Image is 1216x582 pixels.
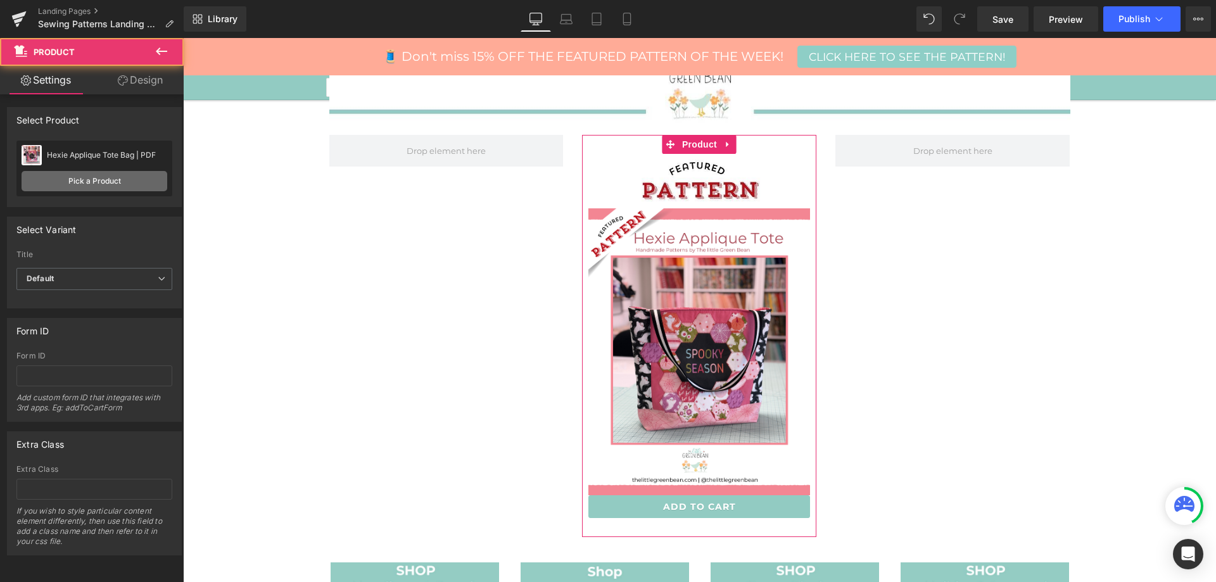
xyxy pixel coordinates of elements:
[16,351,172,360] div: Form ID
[1103,6,1181,32] button: Publish
[16,432,64,450] div: Extra Class
[208,13,237,25] span: Library
[16,250,172,263] label: Title
[405,170,627,457] img: Hexie Applique Tote Bag | PDF
[22,171,167,191] a: Pick a Product
[581,6,612,32] a: Tablet
[551,6,581,32] a: Laptop
[16,465,172,474] div: Extra Class
[405,457,627,480] button: Add To Cart
[537,97,554,116] a: Expand / Collapse
[16,506,172,555] div: If you wish to style particular content element differently, then use this field to add a class n...
[612,6,642,32] a: Mobile
[992,13,1013,26] span: Save
[34,47,75,57] span: Product
[184,6,246,32] a: New Library
[22,145,42,165] img: pImage
[1034,6,1098,32] a: Preview
[16,217,77,235] div: Select Variant
[94,66,186,94] a: Design
[1173,539,1203,569] div: Open Intercom Messenger
[1118,14,1150,24] span: Publish
[1186,6,1211,32] button: More
[16,319,49,336] div: Form ID
[38,6,184,16] a: Landing Pages
[16,108,80,125] div: Select Product
[916,6,942,32] button: Undo
[1049,13,1083,26] span: Preview
[38,19,160,29] span: Sewing Patterns Landing Page
[480,463,553,474] span: Add To Cart
[614,8,833,30] a: CLICK HERE TO SEE THE PATTERN!
[47,151,167,160] div: Hexie Applique Tote Bag | PDF
[947,6,972,32] button: Redo
[27,274,54,283] b: Default
[16,393,172,421] div: Add custom form ID that integrates with 3rd apps. Eg: addToCartForm
[521,6,551,32] a: Desktop
[496,97,537,116] span: Product
[199,11,600,26] span: 🧵 Don't miss 15% OFF THE FEATURED PATTERN OF THE WEEK!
